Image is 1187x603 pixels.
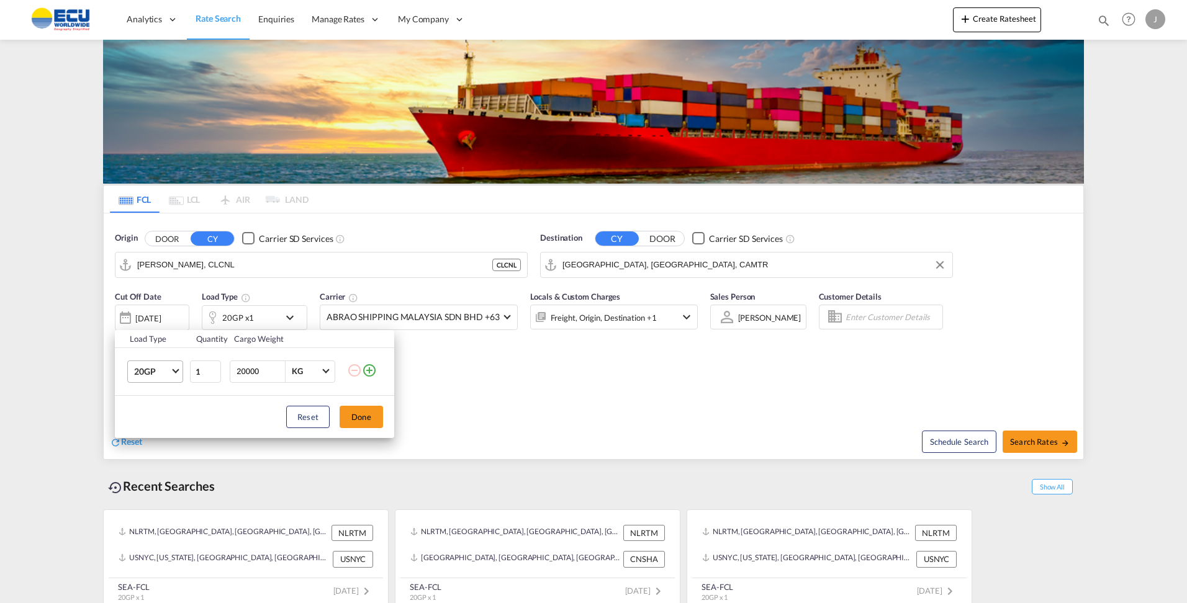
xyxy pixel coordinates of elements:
[234,333,340,344] div: Cargo Weight
[134,365,170,378] span: 20GP
[127,360,183,383] md-select: Choose: 20GP
[235,361,285,382] input: Enter Weight
[362,363,377,378] md-icon: icon-plus-circle-outline
[347,363,362,378] md-icon: icon-minus-circle-outline
[292,366,303,376] div: KG
[189,330,227,348] th: Quantity
[286,406,330,428] button: Reset
[340,406,383,428] button: Done
[115,330,189,348] th: Load Type
[190,360,221,383] input: Qty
